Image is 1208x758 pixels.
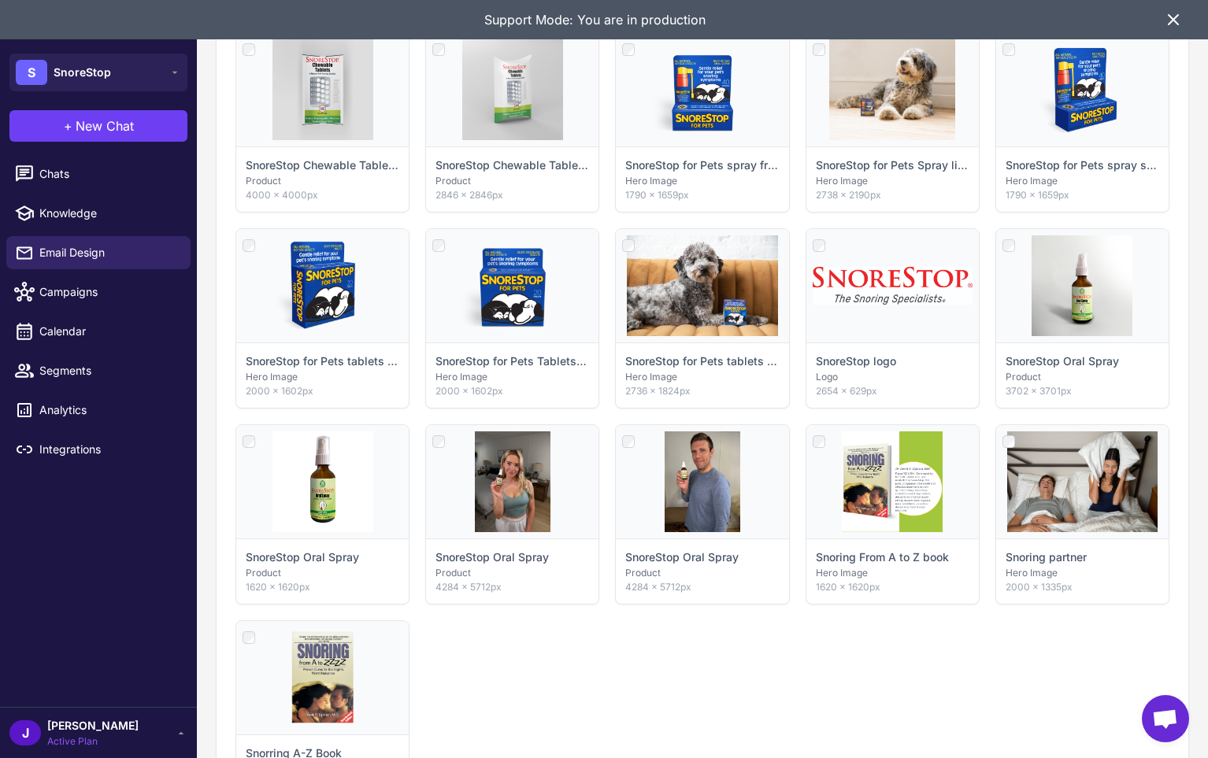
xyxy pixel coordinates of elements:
p: Logo [816,370,969,384]
p: Product [246,566,399,580]
a: Segments [6,354,191,387]
p: Hero Image [435,370,589,384]
p: 1620 × 1620px [816,580,969,594]
a: Chats [6,157,191,190]
p: 2000 × 1335px [1006,580,1159,594]
button: +New Chat [9,110,187,142]
p: Snoring partner [1006,549,1087,566]
p: SnoreStop for Pets Spray lifestyle [816,157,969,174]
span: Segments [39,362,178,379]
p: SnoreStop Oral Spray [1006,353,1119,370]
p: 4284 × 5712px [435,580,589,594]
p: Hero Image [816,566,969,580]
p: 4284 × 5712px [625,580,779,594]
p: 4000 × 4000px [246,188,399,202]
p: 2736 × 1824px [625,384,779,398]
p: Hero Image [1006,566,1159,580]
p: Hero Image [1006,174,1159,188]
a: Email Design [6,236,191,269]
p: SnoreStop for Pets spray side angle [1006,157,1159,174]
p: 1790 × 1659px [1006,188,1159,202]
p: 2654 × 629px [816,384,969,398]
p: SnoreStop for Pets tablets lifestyle [625,353,779,370]
p: SnoreStop Oral Spray [246,549,359,566]
span: Email Design [39,244,178,261]
p: 2000 × 1602px [435,384,589,398]
p: Product [1006,370,1159,384]
p: SnoreStop logo [816,353,896,370]
p: SnoreStop for Pets spray front [625,157,779,174]
p: Product [246,174,399,188]
a: Calendar [6,315,191,348]
p: 2000 × 1602px [246,384,399,398]
p: Product [625,566,779,580]
span: Chats [39,165,178,183]
div: S [16,60,47,85]
p: 2738 × 2190px [816,188,969,202]
a: Analytics [6,394,191,427]
p: SnoreStop Chewable Tablets 120 ct. [246,157,399,174]
p: Product [435,566,589,580]
p: SnoreStop Oral Spray [625,549,739,566]
div: J [9,720,41,745]
p: 1620 × 1620px [246,580,399,594]
span: New Chat [76,116,134,135]
a: Knowledge [6,197,191,230]
p: Snoring From A to Z book [816,549,949,566]
p: Hero Image [625,370,779,384]
span: Analytics [39,401,178,419]
p: 3702 × 3701px [1006,384,1159,398]
span: + [64,116,72,135]
p: Hero Image [246,370,399,384]
p: SnoreStop for Pets Tablets front [435,353,589,370]
p: SnoreStop for Pets tablets angle [246,353,399,370]
button: SSnoreStop [9,54,187,91]
span: [PERSON_NAME] [47,717,139,734]
p: Hero Image [816,174,969,188]
a: Campaigns [6,275,191,309]
span: SnoreStop [54,64,111,81]
p: 1790 × 1659px [625,188,779,202]
div: Open chat [1142,695,1189,742]
span: Active Plan [47,734,139,749]
p: 2846 × 2846px [435,188,589,202]
span: Campaigns [39,283,178,301]
span: Integrations [39,441,178,458]
a: Integrations [6,433,191,466]
p: SnoreStop Oral Spray [435,549,549,566]
p: SnoreStop Chewable Tablets 120 ct. product image 2 [435,157,589,174]
p: Hero Image [625,174,779,188]
span: Calendar [39,323,178,340]
span: Knowledge [39,205,178,222]
p: Product [435,174,589,188]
